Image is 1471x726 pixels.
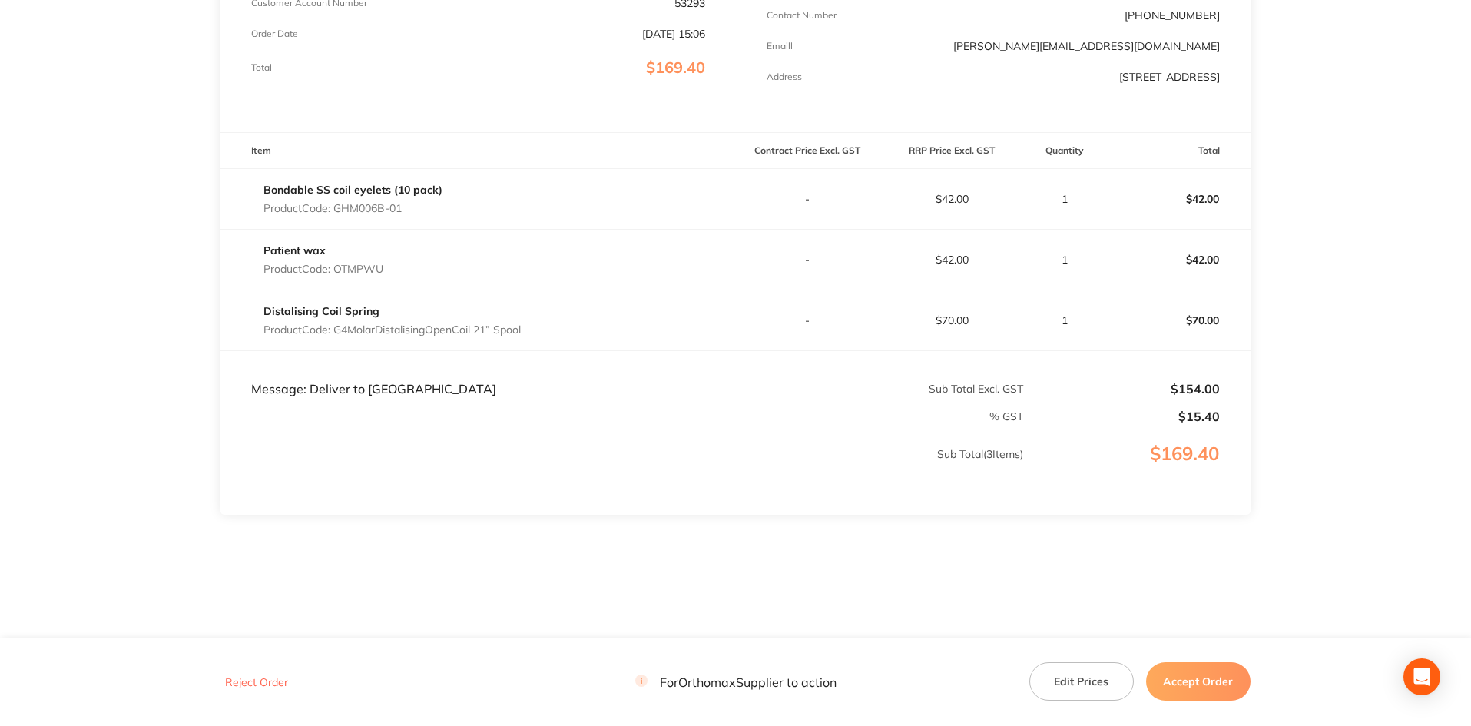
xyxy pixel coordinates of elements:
[646,58,705,77] span: $169.40
[737,383,1023,395] p: Sub Total Excl. GST
[1119,71,1220,83] p: [STREET_ADDRESS]
[737,254,880,266] p: -
[1025,443,1250,496] p: $169.40
[635,675,837,689] p: For Orthomax Supplier to action
[1025,409,1220,423] p: $15.40
[263,304,379,318] a: Distalising Coil Spring
[767,71,802,82] p: Address
[642,28,705,40] p: [DATE] 15:06
[263,202,442,214] p: Product Code: GHM006B-01
[220,133,735,169] th: Item
[1025,254,1105,266] p: 1
[221,410,1023,423] p: % GST
[1107,302,1250,339] p: $70.00
[1125,9,1220,22] p: [PHONE_NUMBER]
[221,448,1023,491] p: Sub Total ( 3 Items)
[736,133,880,169] th: Contract Price Excl. GST
[1025,314,1105,327] p: 1
[220,351,735,397] td: Message: Deliver to [GEOGRAPHIC_DATA]
[1403,658,1440,695] div: Open Intercom Messenger
[1029,662,1134,701] button: Edit Prices
[1146,662,1251,701] button: Accept Order
[1024,133,1106,169] th: Quantity
[263,244,326,257] a: Patient wax
[737,314,880,327] p: -
[1107,181,1250,217] p: $42.00
[251,62,272,73] p: Total
[880,193,1023,205] p: $42.00
[767,10,837,21] p: Contact Number
[880,254,1023,266] p: $42.00
[953,39,1220,53] a: [PERSON_NAME][EMAIL_ADDRESS][DOMAIN_NAME]
[263,323,521,336] p: Product Code: G4MolarDistalisingOpenCoil 21” Spool
[1106,133,1251,169] th: Total
[1107,241,1250,278] p: $42.00
[767,41,793,51] p: Emaill
[1025,382,1220,396] p: $154.00
[251,28,298,39] p: Order Date
[880,314,1023,327] p: $70.00
[220,675,293,689] button: Reject Order
[1025,193,1105,205] p: 1
[737,193,880,205] p: -
[263,263,383,275] p: Product Code: OTMPWU
[263,183,442,197] a: ⁠Bondable SS coil eyelets (10 pack)
[880,133,1024,169] th: RRP Price Excl. GST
